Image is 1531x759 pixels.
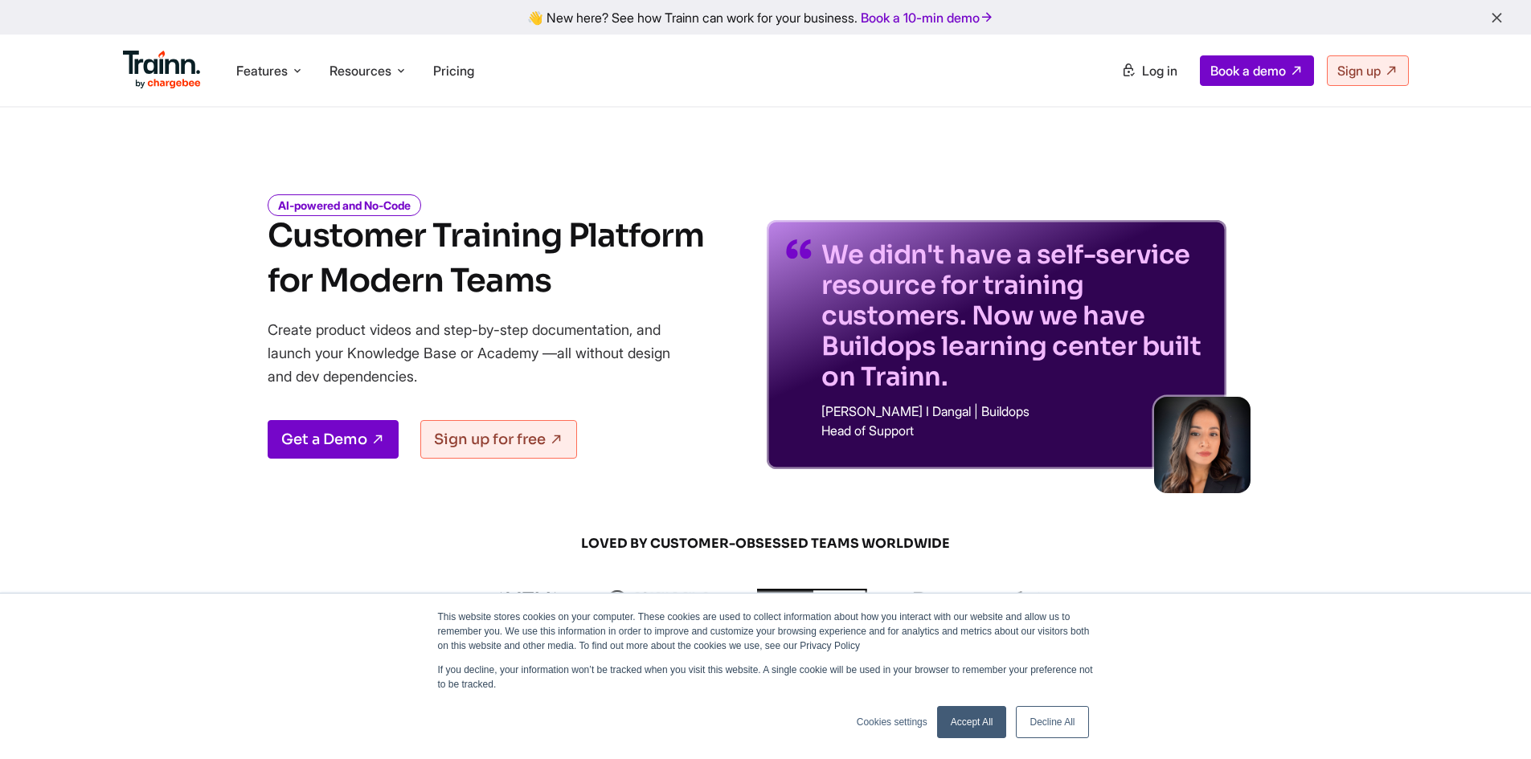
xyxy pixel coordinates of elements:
[438,663,1094,692] p: If you decline, your information won’t be tracked when you visit this website. A single cookie wi...
[1210,63,1286,79] span: Book a demo
[608,590,712,610] img: ekacare logo
[757,589,868,611] img: urbanpiper logo
[1154,397,1251,493] img: sabina-buildops.d2e8138.png
[821,239,1207,392] p: We didn't have a self-service resource for training customers. Now we have Buildops learning cent...
[786,239,812,259] img: quotes-purple.41a7099.svg
[268,214,704,304] h1: Customer Training Platform for Modern Teams
[821,405,1207,418] p: [PERSON_NAME] I Dangal | Buildops
[433,63,474,79] a: Pricing
[858,6,997,29] a: Book a 10-min demo
[857,715,927,729] a: Cookies settings
[438,610,1094,653] p: This website stores cookies on your computer. These cookies are used to collect information about...
[236,62,288,80] span: Features
[1337,63,1381,79] span: Sign up
[380,535,1152,553] span: LOVED BY CUSTOMER-OBSESSED TEAMS WORLDWIDE
[1016,706,1088,738] a: Decline All
[937,706,1007,738] a: Accept All
[492,592,563,608] img: aveva logo
[420,420,577,459] a: Sign up for free
[1327,55,1409,86] a: Sign up
[10,10,1521,25] div: 👋 New here? See how Trainn can work for your business.
[913,591,1039,609] img: restroworks logo
[330,62,391,80] span: Resources
[1200,55,1314,86] a: Book a demo
[123,51,202,89] img: Trainn Logo
[1111,56,1187,85] a: Log in
[1142,63,1177,79] span: Log in
[821,424,1207,437] p: Head of Support
[268,194,421,216] i: AI-powered and No-Code
[268,420,399,459] a: Get a Demo
[268,318,694,388] p: Create product videos and step-by-step documentation, and launch your Knowledge Base or Academy —...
